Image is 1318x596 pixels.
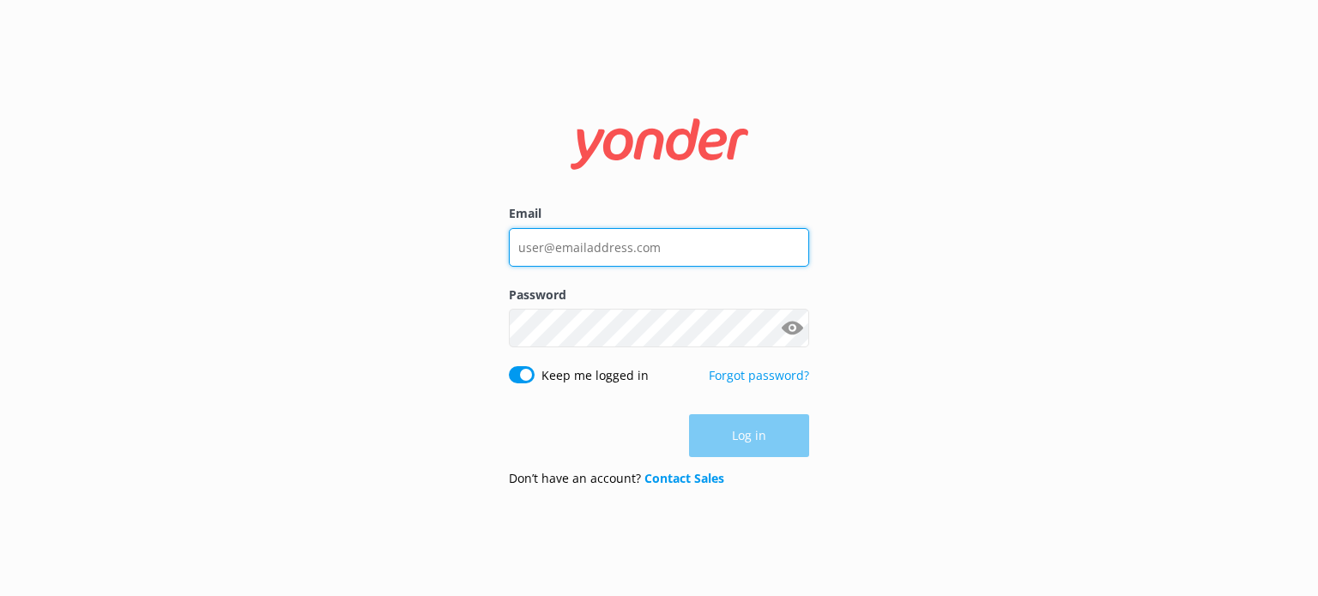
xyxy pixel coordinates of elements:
[509,286,809,304] label: Password
[709,367,809,383] a: Forgot password?
[509,228,809,267] input: user@emailaddress.com
[509,204,809,223] label: Email
[644,470,724,486] a: Contact Sales
[541,366,649,385] label: Keep me logged in
[509,469,724,488] p: Don’t have an account?
[775,311,809,346] button: Show password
